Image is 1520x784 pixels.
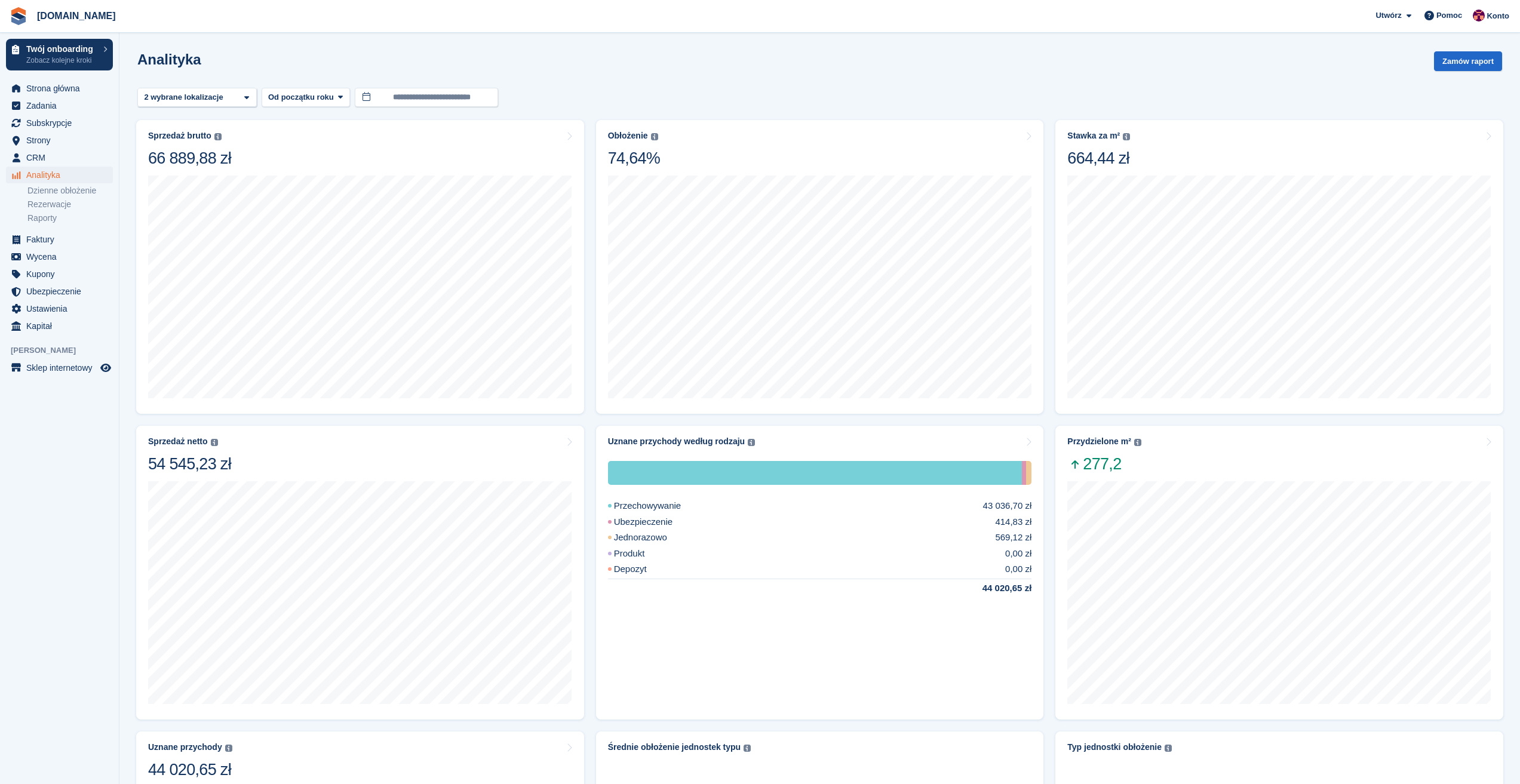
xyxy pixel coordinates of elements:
div: Ubezpieczenie [608,515,701,529]
a: menu [6,231,113,248]
div: Depozyt [608,562,675,576]
span: Od początku roku [268,91,334,103]
span: 277,2 [1067,454,1141,474]
div: Produkt [608,547,674,561]
a: menu [6,248,113,265]
div: Obłożenie [608,131,648,141]
div: Przechowywanie [608,461,1022,485]
div: Jednorazowo [1026,461,1031,485]
div: 43 036,70 zł [983,499,1032,513]
span: Sklep internetowy [26,359,98,376]
span: Faktury [26,231,98,248]
img: icon-info-grey-7440780725fd019a000dd9b08b2336e03edf1995a4989e88bcd33f0948082b44.svg [1165,745,1172,752]
a: Podgląd sklepu [99,361,113,375]
div: Stawka za m² [1067,131,1120,141]
span: Strona główna [26,80,98,97]
span: CRM [26,149,98,166]
a: menu [6,97,113,114]
div: Jednorazowo [608,531,696,545]
a: menu [6,300,113,317]
span: Kupony [26,266,98,282]
p: Twój onboarding [26,45,97,53]
span: Utwórz [1375,10,1401,21]
div: Uznane przychody według rodzaju [608,436,745,447]
a: menu [6,359,113,376]
div: 0,00 zł [1005,547,1031,561]
div: Średnie obłożenie jednostek typu [608,742,741,752]
a: Raporty [27,213,113,224]
div: Ubezpieczenie [1022,461,1026,485]
a: menu [6,266,113,282]
a: menu [6,283,113,300]
a: Twój onboarding Zobacz kolejne kroki [6,39,113,70]
img: icon-info-grey-7440780725fd019a000dd9b08b2336e03edf1995a4989e88bcd33f0948082b44.svg [748,439,755,446]
span: [PERSON_NAME] [11,345,119,356]
div: 664,44 zł [1067,148,1130,168]
img: icon-info-grey-7440780725fd019a000dd9b08b2336e03edf1995a4989e88bcd33f0948082b44.svg [211,439,218,446]
div: 54 545,23 zł [148,454,231,474]
img: icon-info-grey-7440780725fd019a000dd9b08b2336e03edf1995a4989e88bcd33f0948082b44.svg [744,745,751,752]
div: 74,64% [608,148,661,168]
div: 569,12 zł [995,531,1031,545]
div: Przydzielone m² [1067,436,1131,447]
div: 2 wybrane lokalizacje [142,91,228,103]
p: Zobacz kolejne kroki [26,55,97,66]
img: icon-info-grey-7440780725fd019a000dd9b08b2336e03edf1995a4989e88bcd33f0948082b44.svg [1134,439,1141,446]
a: menu [6,115,113,131]
h2: Analityka [137,51,201,67]
span: Subskrypcje [26,115,98,131]
div: Uznane przychody [148,742,222,752]
img: Mateusz Kacwin [1473,10,1485,21]
a: menu [6,149,113,166]
img: icon-info-grey-7440780725fd019a000dd9b08b2336e03edf1995a4989e88bcd33f0948082b44.svg [225,745,232,752]
span: Pomoc [1436,10,1462,21]
a: menu [6,80,113,97]
div: Sprzedaż brutto [148,131,211,141]
img: stora-icon-8386f47178a22dfd0bd8f6a31ec36ba5ce8667c1dd55bd0f319d3a0aa187defe.svg [10,7,27,25]
a: [DOMAIN_NAME] [32,6,121,26]
div: 414,83 zł [995,515,1031,529]
span: Kapitał [26,318,98,334]
a: menu [6,318,113,334]
div: 44 020,65 zł [954,582,1032,595]
img: icon-info-grey-7440780725fd019a000dd9b08b2336e03edf1995a4989e88bcd33f0948082b44.svg [1123,133,1130,140]
div: 44 020,65 zł [148,760,232,780]
div: 0,00 zł [1005,562,1031,576]
span: Strony [26,132,98,149]
img: icon-info-grey-7440780725fd019a000dd9b08b2336e03edf1995a4989e88bcd33f0948082b44.svg [651,133,658,140]
span: Konto [1487,10,1509,22]
div: Sprzedaż netto [148,436,208,447]
a: menu [6,132,113,149]
button: Od początku roku [262,88,350,107]
button: Zamów raport [1434,51,1502,71]
div: Typ jednostki obłożenie [1067,742,1162,752]
span: Ubezpieczenie [26,283,98,300]
span: Analityka [26,167,98,183]
span: Wycena [26,248,98,265]
a: Dzienne obłożenie [27,185,113,196]
div: 66 889,88 zł [148,148,231,168]
span: Ustawienia [26,300,98,317]
div: Przechowywanie [608,499,710,513]
span: Zadania [26,97,98,114]
img: icon-info-grey-7440780725fd019a000dd9b08b2336e03edf1995a4989e88bcd33f0948082b44.svg [214,133,222,140]
a: menu [6,167,113,183]
a: Rezerwacje [27,199,113,210]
